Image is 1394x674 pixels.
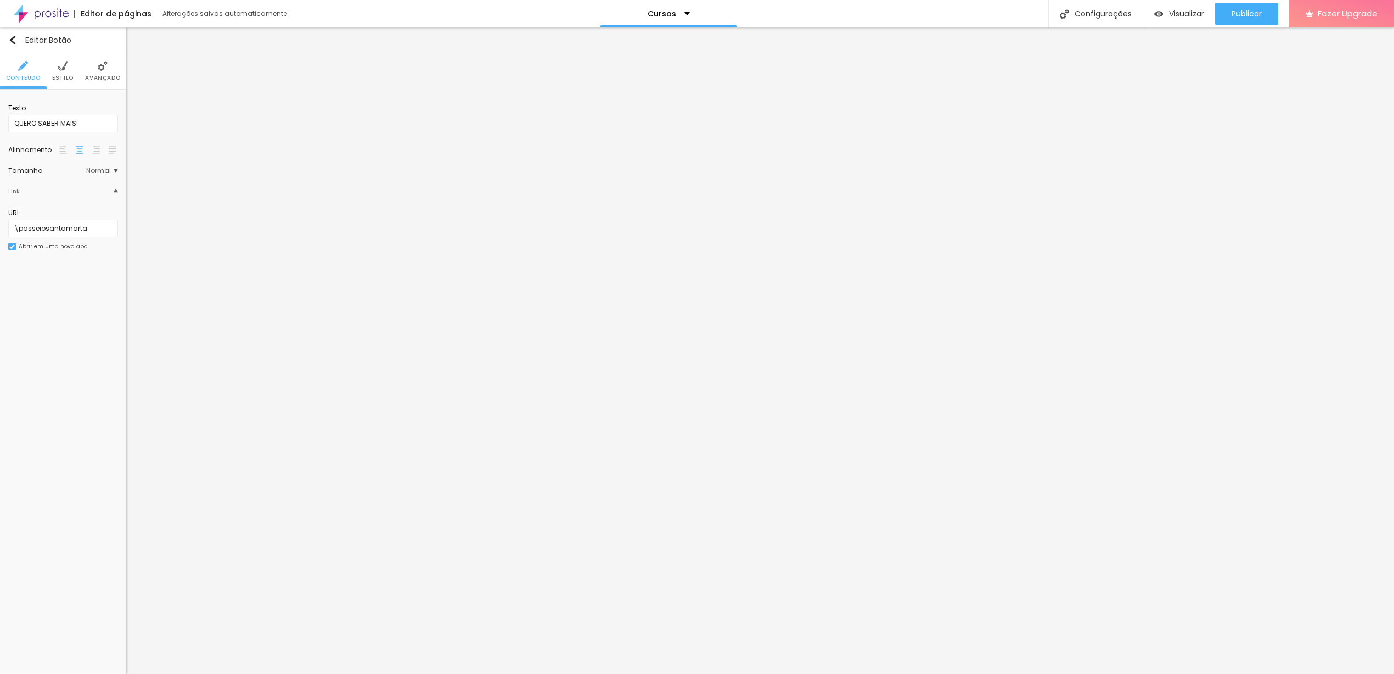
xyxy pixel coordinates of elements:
[126,27,1394,674] iframe: Editor
[76,146,83,154] img: paragraph-center-align.svg
[85,75,120,81] span: Avançado
[92,146,100,154] img: paragraph-right-align.svg
[8,103,118,113] div: Texto
[8,36,71,44] div: Editar Botão
[109,146,116,154] img: paragraph-justified-align.svg
[8,147,58,153] div: Alinhamento
[6,75,41,81] span: Conteúdo
[1154,9,1163,19] img: view-1.svg
[1060,9,1069,19] img: Icone
[1232,9,1262,18] span: Publicar
[59,146,67,154] img: paragraph-left-align.svg
[1143,3,1215,25] button: Visualizar
[86,168,118,174] span: Normal
[52,75,74,81] span: Estilo
[18,61,28,71] img: Icone
[58,61,68,71] img: Icone
[98,61,108,71] img: Icone
[1215,3,1278,25] button: Publicar
[8,208,118,218] div: URL
[114,188,118,193] img: Icone
[9,244,15,249] img: Icone
[648,10,676,18] p: Cursos
[1169,9,1204,18] span: Visualizar
[8,185,20,197] div: Link
[1318,9,1378,18] span: Fazer Upgrade
[8,168,86,174] div: Tamanho
[74,10,151,18] div: Editor de páginas
[162,10,289,17] div: Alterações salvas automaticamente
[19,244,88,249] div: Abrir em uma nova aba
[8,36,17,44] img: Icone
[8,180,118,203] div: IconeLink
